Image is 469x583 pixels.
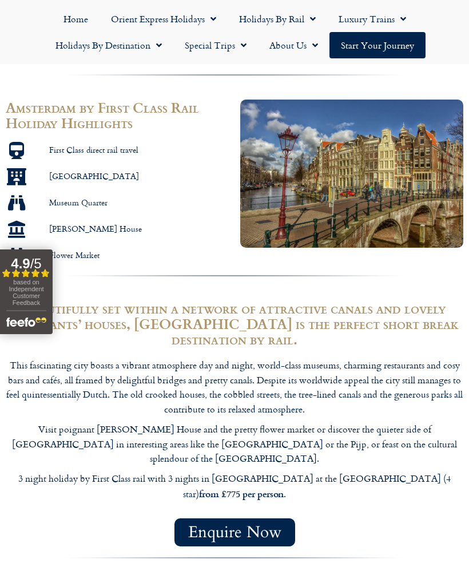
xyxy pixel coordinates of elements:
p: 3 night holiday by First Class rail with 3 nights in [GEOGRAPHIC_DATA] at the [GEOGRAPHIC_DATA] (... [6,471,463,501]
a: Holidays by Rail [228,6,327,32]
a: Home [52,6,100,32]
span: First Class direct rail travel [46,145,138,156]
a: Start your Journey [329,32,426,58]
span: [GEOGRAPHIC_DATA] [46,171,139,182]
a: Luxury Trains [327,6,418,32]
span: Museum Quarter [46,197,108,208]
span: [PERSON_NAME] House [46,224,142,235]
span: Flower Market [46,250,100,261]
a: About Us [258,32,329,58]
a: Enquire Now [174,518,295,546]
a: Orient Express Holidays [100,6,228,32]
nav: Menu [6,6,463,58]
h2: Amsterdam by First Class Rail [6,100,229,115]
h2: Holiday Highlights [6,115,229,130]
span: Enquire Now [188,525,281,540]
h2: Beautifully set within a network of attractive canals and lovely merchants’ houses, [GEOGRAPHIC_D... [6,300,463,347]
a: Holidays by Destination [44,32,173,58]
a: Special Trips [173,32,258,58]
strong: from £775 per person [199,487,284,500]
p: This fascinating city boasts a vibrant atmosphere day and night, world-class museums, charming re... [6,358,463,417]
p: Visit poignant [PERSON_NAME] House and the pretty flower market or discover the quieter side of [... [6,422,463,466]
